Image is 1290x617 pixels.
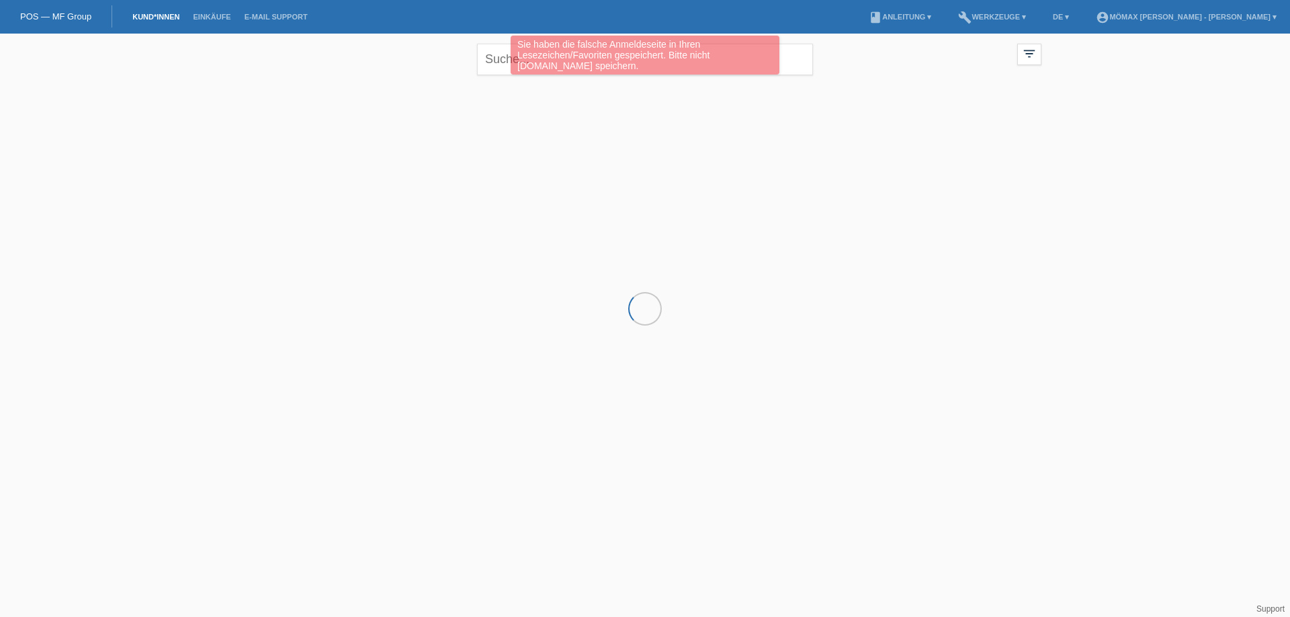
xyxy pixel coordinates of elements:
a: DE ▾ [1046,13,1076,21]
a: Einkäufe [186,13,237,21]
a: Kund*innen [126,13,186,21]
i: book [869,11,882,24]
a: POS — MF Group [20,11,91,21]
a: account_circleMömax [PERSON_NAME] - [PERSON_NAME] ▾ [1089,13,1283,21]
a: bookAnleitung ▾ [862,13,938,21]
i: account_circle [1096,11,1109,24]
a: E-Mail Support [238,13,314,21]
div: Sie haben die falsche Anmeldeseite in Ihren Lesezeichen/Favoriten gespeichert. Bitte nicht [DOMAI... [511,36,779,75]
a: Support [1256,604,1285,614]
a: buildWerkzeuge ▾ [951,13,1033,21]
i: build [958,11,972,24]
